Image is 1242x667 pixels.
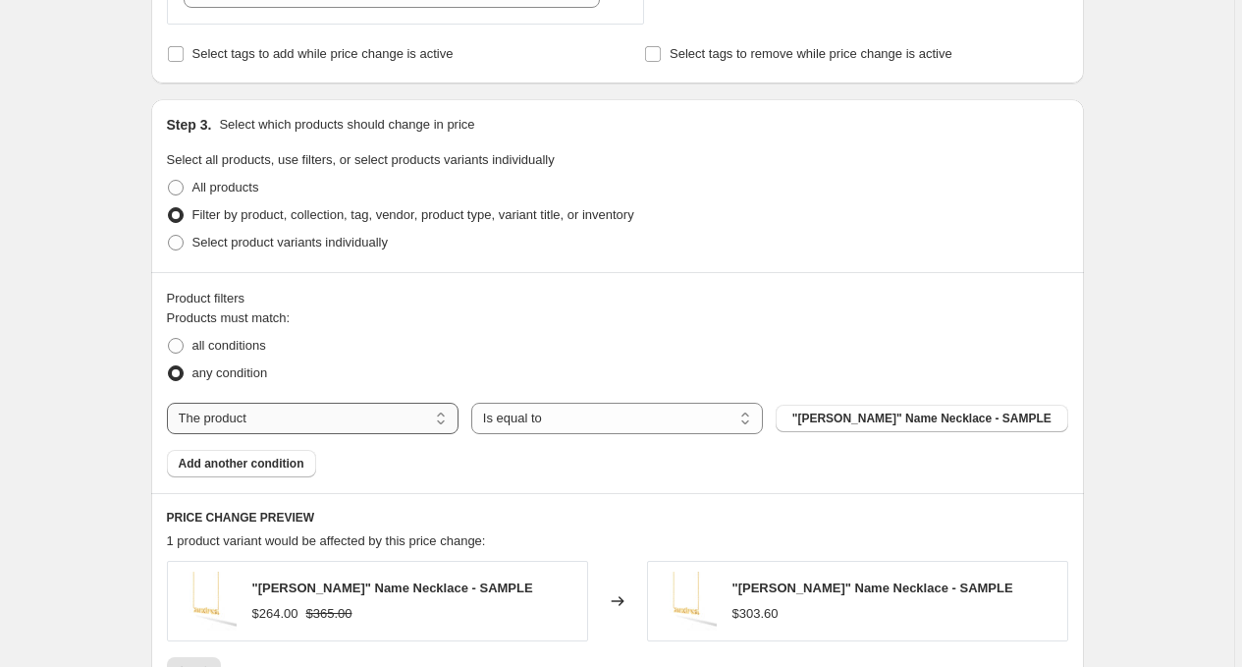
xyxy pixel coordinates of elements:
[178,572,237,631] img: andreacopy_bb3ba429-101b-4666-8537-86af5187036b_80x.jpg
[167,152,555,167] span: Select all products, use filters, or select products variants individually
[192,180,259,195] span: All products
[219,115,474,135] p: Select which products should change in price
[167,533,486,548] span: 1 product variant would be affected by this price change:
[192,207,634,222] span: Filter by product, collection, tag, vendor, product type, variant title, or inventory
[192,338,266,353] span: all conditions
[192,365,268,380] span: any condition
[252,604,298,624] div: $264.00
[658,572,717,631] img: andreacopy_bb3ba429-101b-4666-8537-86af5187036b_80x.jpg
[252,581,533,595] span: "[PERSON_NAME]" Name Necklace - SAMPLE
[306,604,352,624] strike: $365.00
[167,510,1068,526] h6: PRICE CHANGE PREVIEW
[179,456,304,472] span: Add another condition
[732,581,1013,595] span: "[PERSON_NAME]" Name Necklace - SAMPLE
[167,310,291,325] span: Products must match:
[732,604,779,624] div: $303.60
[776,405,1067,432] button: "Andrea" Name Necklace - SAMPLE
[192,46,454,61] span: Select tags to add while price change is active
[670,46,952,61] span: Select tags to remove while price change is active
[167,450,316,477] button: Add another condition
[167,115,212,135] h2: Step 3.
[167,289,1068,308] div: Product filters
[192,235,388,250] span: Select product variants individually
[792,411,1052,426] span: "[PERSON_NAME]" Name Necklace - SAMPLE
